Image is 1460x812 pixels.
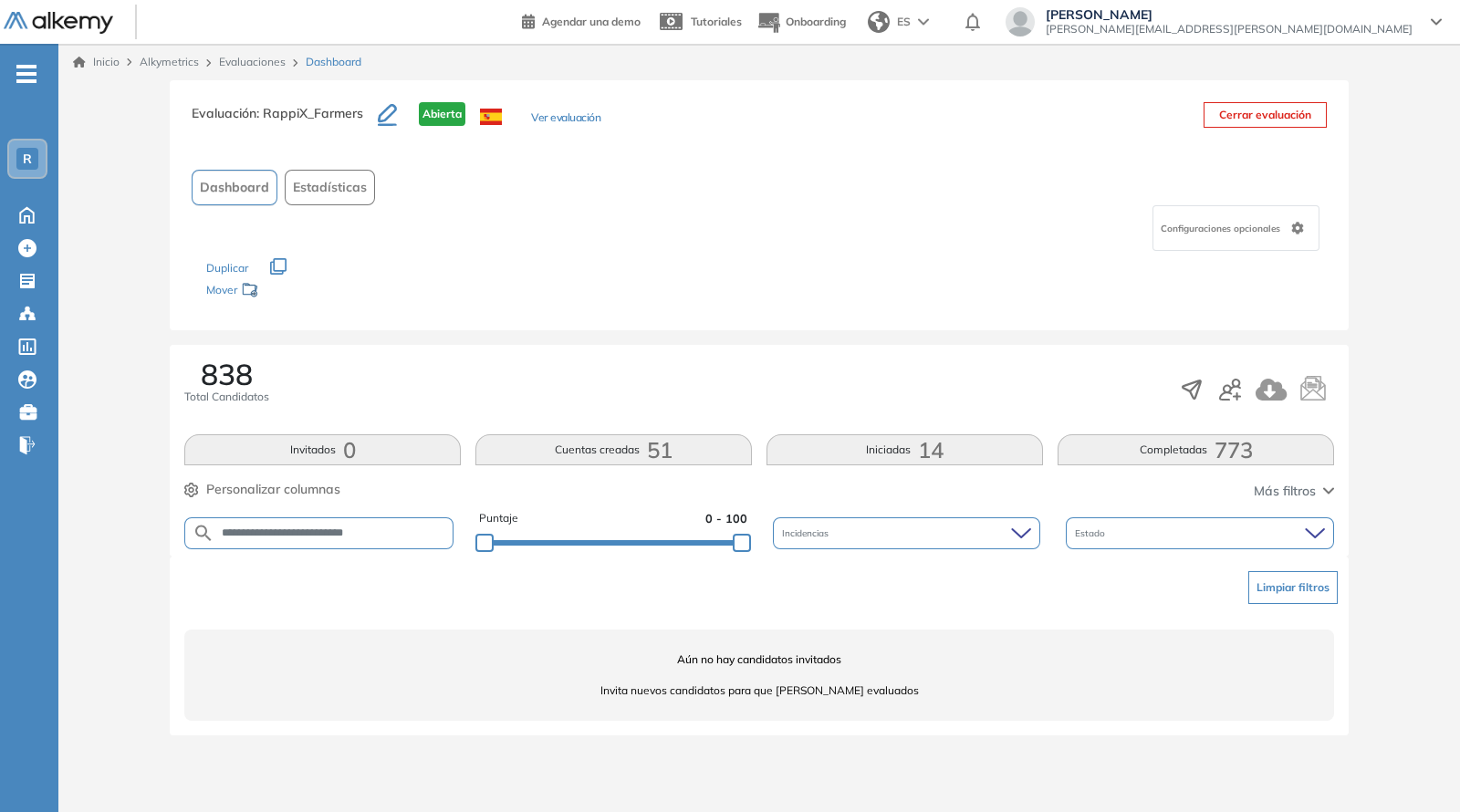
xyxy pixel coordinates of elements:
img: Logo [4,12,113,35]
a: Evaluaciones [219,55,286,68]
span: Agendar una demo [542,15,641,28]
button: Cerrar evaluación [1204,102,1327,128]
span: Dashboard [306,54,361,70]
span: Onboarding [786,15,846,28]
span: ES [897,14,911,30]
span: 838 [201,359,253,389]
a: Agendar una demo [522,9,641,31]
button: Completadas773 [1058,434,1334,465]
span: Estadísticas [293,178,367,197]
button: Onboarding [756,3,846,42]
img: ESP [480,109,502,125]
span: Configuraciones opcionales [1161,222,1284,235]
button: Invitados0 [184,434,461,465]
span: Alkymetrics [140,55,199,68]
span: Estado [1075,526,1109,540]
a: Inicio [73,54,120,70]
span: Total Candidatos [184,389,269,405]
div: Incidencias [773,517,1041,549]
div: Estado [1066,517,1334,549]
span: [PERSON_NAME][EMAIL_ADDRESS][PERSON_NAME][DOMAIN_NAME] [1046,22,1413,36]
span: Aún no hay candidatos invitados [184,651,1334,668]
button: Estadísticas [285,170,375,205]
button: Personalizar columnas [184,480,340,499]
span: Abierta [419,102,465,126]
span: [PERSON_NAME] [1046,7,1413,22]
span: Dashboard [200,178,269,197]
img: SEARCH_ALT [193,522,214,545]
button: Limpiar filtros [1248,571,1338,604]
span: Puntaje [479,510,518,527]
h3: Evaluación [192,102,378,141]
button: Iniciadas14 [766,434,1043,465]
span: Incidencias [782,526,832,540]
button: Dashboard [192,170,277,205]
span: Más filtros [1254,482,1316,501]
img: world [868,11,890,33]
span: Duplicar [206,261,248,275]
div: Mover [206,275,389,308]
img: arrow [918,18,929,26]
span: : RappiX_Farmers [256,105,363,121]
div: Configuraciones opcionales [1152,205,1319,251]
button: Ver evaluación [531,109,600,129]
button: Más filtros [1254,482,1334,501]
span: Invita nuevos candidatos para que [PERSON_NAME] evaluados [184,682,1334,699]
i: - [16,72,36,76]
button: Cuentas creadas51 [475,434,752,465]
span: 0 - 100 [705,510,747,527]
span: Tutoriales [691,15,742,28]
span: R [23,151,32,166]
span: Personalizar columnas [206,480,340,499]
